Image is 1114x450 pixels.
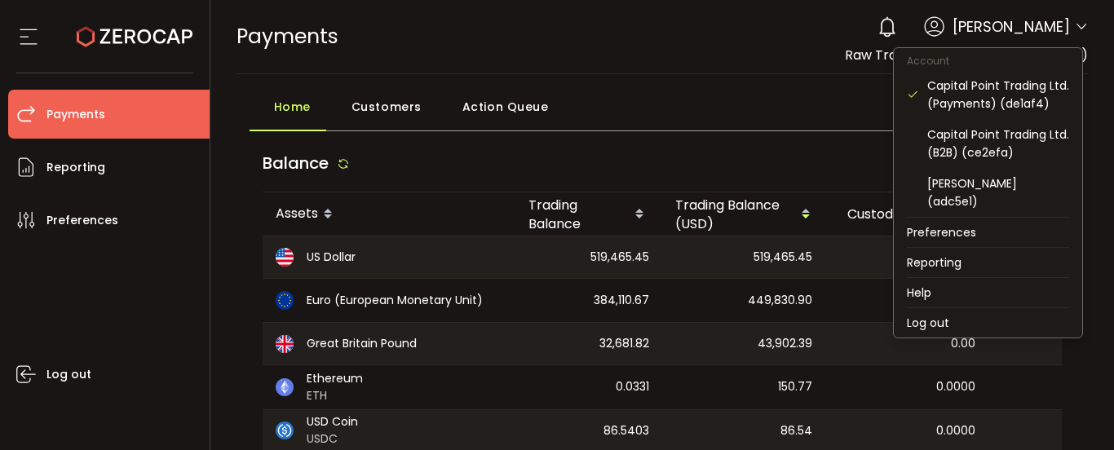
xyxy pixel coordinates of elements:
[662,196,825,233] div: Trading Balance (USD)
[894,54,962,68] span: Account
[845,46,1088,64] span: Raw Trading Mauritius Ltd (Payments)
[825,201,988,228] div: Custody Balance
[307,413,358,430] span: USD Coin
[780,421,812,440] span: 86.54
[307,335,417,352] span: Great Britain Pound
[599,334,649,353] span: 32,681.82
[307,430,358,448] span: USDC
[894,218,1082,247] li: Preferences
[590,248,649,267] span: 519,465.45
[924,274,1114,450] iframe: Chat Widget
[46,103,105,126] span: Payments
[748,291,812,310] span: 449,830.90
[274,90,311,123] span: Home
[594,291,649,310] span: 384,110.67
[953,15,1070,37] span: [PERSON_NAME]
[894,278,1082,307] li: Help
[46,209,118,232] span: Preferences
[307,370,363,387] span: Ethereum
[616,377,649,396] span: 0.0331
[276,378,294,397] img: eth_portfolio.svg
[276,248,294,267] img: usd_portfolio.svg
[276,335,294,354] img: gbp_portfolio.svg
[307,387,363,404] span: ETH
[758,334,812,353] span: 43,902.39
[263,201,515,228] div: Assets
[894,308,1082,337] li: Log out
[46,363,91,386] span: Log out
[927,174,1069,210] div: [PERSON_NAME] (adc5e1)
[263,152,329,174] span: Balance
[307,292,483,309] span: Euro (European Monetary Unit)
[603,421,649,440] span: 86.5403
[894,248,1082,277] li: Reporting
[276,421,294,440] img: usdc_portfolio.svg
[515,196,662,233] div: Trading Balance
[927,77,1069,112] div: Capital Point Trading Ltd. (Payments) (de1af4)
[46,156,105,179] span: Reporting
[778,377,812,396] span: 150.77
[927,126,1069,161] div: Capital Point Trading Ltd. (B2B) (ce2efa)
[351,90,422,123] span: Customers
[754,248,812,267] span: 519,465.45
[462,90,549,123] span: Action Queue
[307,249,356,266] span: US Dollar
[276,291,294,310] img: eur_portfolio.svg
[237,22,338,51] span: Payments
